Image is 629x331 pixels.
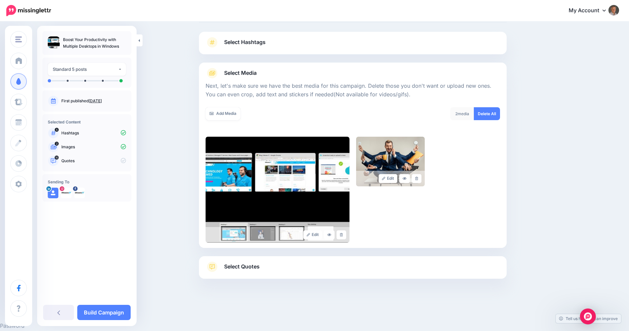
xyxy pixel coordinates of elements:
a: Edit [379,174,398,183]
img: 327928650_673138581274106_3875633941848458916_n-bsa154355.jpg [61,188,72,198]
img: menu.png [15,36,22,42]
p: First published [61,98,126,104]
a: Tell us how we can improve [556,314,621,323]
img: aeb0257a9da22ae22f03bfe1df139a11_large.jpg [206,137,349,243]
a: Select Media [206,68,500,78]
p: Boost Your Productivity with Multiple Desktops in Windows [63,36,126,50]
div: Open Intercom Messenger [580,308,596,324]
span: 2 [455,111,458,116]
span: 5 [55,128,59,132]
a: Edit [303,230,322,239]
img: JZVFLNT31N3OKQ31JDOGCVWD441N23R3_large.jpg [356,137,425,186]
p: Images [61,144,126,150]
img: aeb0257a9da22ae22f03bfe1df139a11_thumb.jpg [48,36,60,48]
img: user_default_image.png [48,188,58,198]
button: Standard 5 posts [48,63,126,76]
span: Select Media [224,69,257,77]
img: 298904122_491295303008062_5151176161762072367_n-bsa154353.jpg [74,188,85,198]
a: My Account [562,3,619,19]
p: Quotes [61,158,126,164]
div: Standard 5 posts [53,66,118,73]
div: media [450,107,474,120]
span: Select Quotes [224,262,260,271]
a: [DATE] [89,98,102,103]
span: 2 [55,142,59,146]
span: 10 [55,156,59,160]
a: Add Media [206,107,240,120]
p: Hashtags [61,130,126,136]
a: Delete All [474,107,500,120]
h4: Selected Content [48,119,126,124]
div: Select Media [206,78,500,243]
p: Next, let's make sure we have the best media for this campaign. Delete those you don't want or up... [206,82,500,99]
a: Select Hashtags [206,37,500,54]
a: Select Quotes [206,261,500,279]
h4: Sending To [48,179,126,184]
img: Missinglettr [6,5,51,16]
span: Select Hashtags [224,38,266,47]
